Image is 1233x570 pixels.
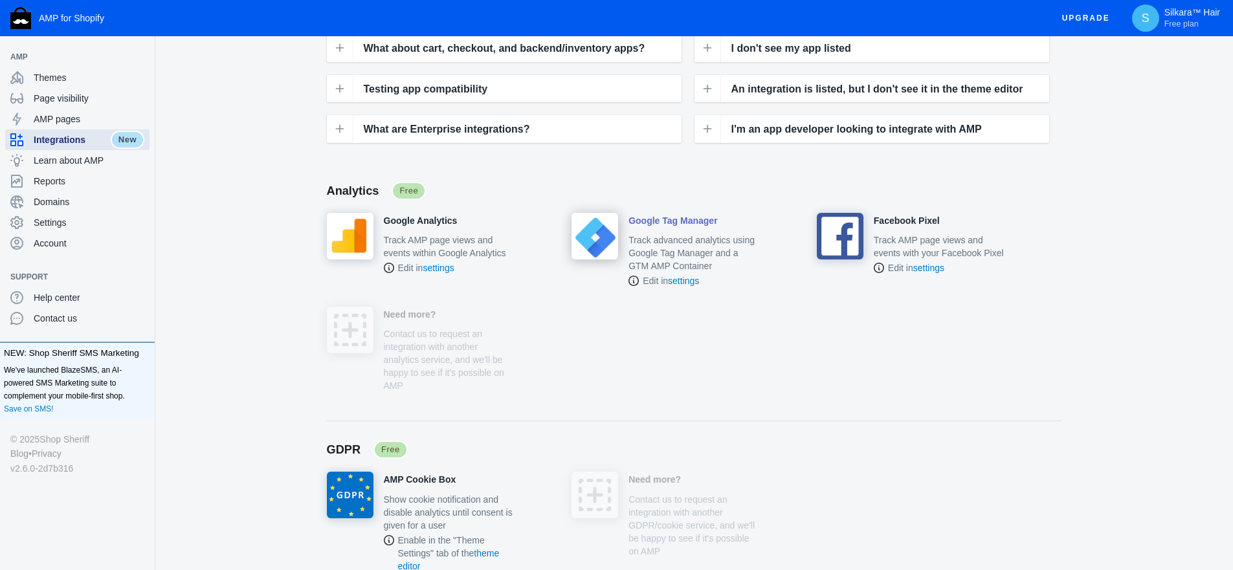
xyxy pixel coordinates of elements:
span: S [1139,12,1152,25]
span: Account [34,237,144,250]
a: Shop Sheriff [39,432,89,446]
a: AMP pages [5,109,150,129]
div: v2.6.0-2d7b316 [10,461,144,476]
a: Account [5,233,150,254]
span: Analytics [327,184,379,197]
span: What are Enterprise integrations? [364,121,530,138]
a: Facebook Pixel [874,213,940,227]
span: Themes [34,71,144,84]
span: Free [392,182,426,200]
span: Reports [34,175,144,188]
div: © 2025 [10,432,144,446]
span: Settings [34,216,144,229]
span: Edit in [398,261,454,274]
span: Edit in [643,274,699,287]
a: Reports [5,171,150,192]
span: Page visibility [34,92,144,105]
a: Domains [5,192,150,212]
a: Learn about AMP [5,150,150,171]
a: Google Analytics [384,213,458,227]
p: Track AMP page views and events within Google Analytics [384,234,515,259]
span: Free plan [1164,19,1199,29]
span: An integration is listed, but I don't see it in the theme editor [731,81,1023,98]
span: New [111,131,144,149]
span: Integrations [34,133,111,146]
a: Blog [10,446,28,461]
span: I don't see my app listed [731,40,851,57]
a: Settings [5,212,150,233]
h4: Google Tag Manager [628,215,717,227]
p: Track advanced analytics using Google Tag Manager and a GTM AMP Container [628,234,759,272]
a: Privacy [32,446,61,461]
div: • [10,446,144,461]
a: Save on SMS! [4,402,54,415]
p: Silkara™ Hair [1164,7,1220,29]
a: Google Tag Manager [628,213,717,227]
span: AMP for Shopify [39,13,104,23]
a: Page visibility [5,88,150,109]
a: settings [668,276,699,286]
a: Themes [5,67,150,88]
span: Edit in [888,261,944,274]
a: settings [423,263,454,273]
span: Free [373,441,408,459]
h4: AMP Cookie Box [384,474,456,486]
p: Track AMP page views and events with your Facebook Pixel [874,234,1005,259]
a: IntegrationsNew [5,129,150,150]
span: Help center [34,291,144,304]
p: Contact us to request an integration with another GDPR/cookie service, and we'll be happy to see ... [628,493,759,558]
span: What about cart, checkout, and backend/inventory apps? [364,40,645,57]
span: Learn about AMP [34,154,144,167]
p: Contact us to request an integration with another analytics service, and we'll be happy to see if... [384,327,515,392]
h4: Need more? [384,309,436,321]
button: Upgrade [1052,6,1120,30]
span: I'm an app developer looking to integrate with AMP [731,121,982,138]
a: settings [913,263,944,273]
span: AMP pages [34,113,144,126]
img: google-analytics_200x200.png [327,213,373,259]
span: Domains [34,195,144,208]
span: Testing app compatibility [364,81,488,98]
p: Show cookie notification and disable analytics until consent is given for a user [384,493,515,532]
span: Contact us [34,312,144,325]
span: GDPR [327,443,361,456]
iframe: Drift Widget Chat Controller [1168,505,1217,554]
span: AMP [10,50,131,63]
button: Add a sales channel [131,54,152,60]
h4: Need more? [628,474,681,486]
img: gdpr_200x200.jpg [327,472,373,518]
a: Contact us [5,308,150,329]
button: Add a sales channel [131,274,152,280]
h4: Google Analytics [384,215,458,227]
img: facebook-pixel_200x200.png [817,213,863,259]
span: Upgrade [1062,6,1110,30]
span: Support [10,270,131,283]
img: google-tag-manager_150x150.png [572,213,618,259]
h4: Facebook Pixel [874,215,940,227]
img: Shop Sheriff Logo [10,7,31,29]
